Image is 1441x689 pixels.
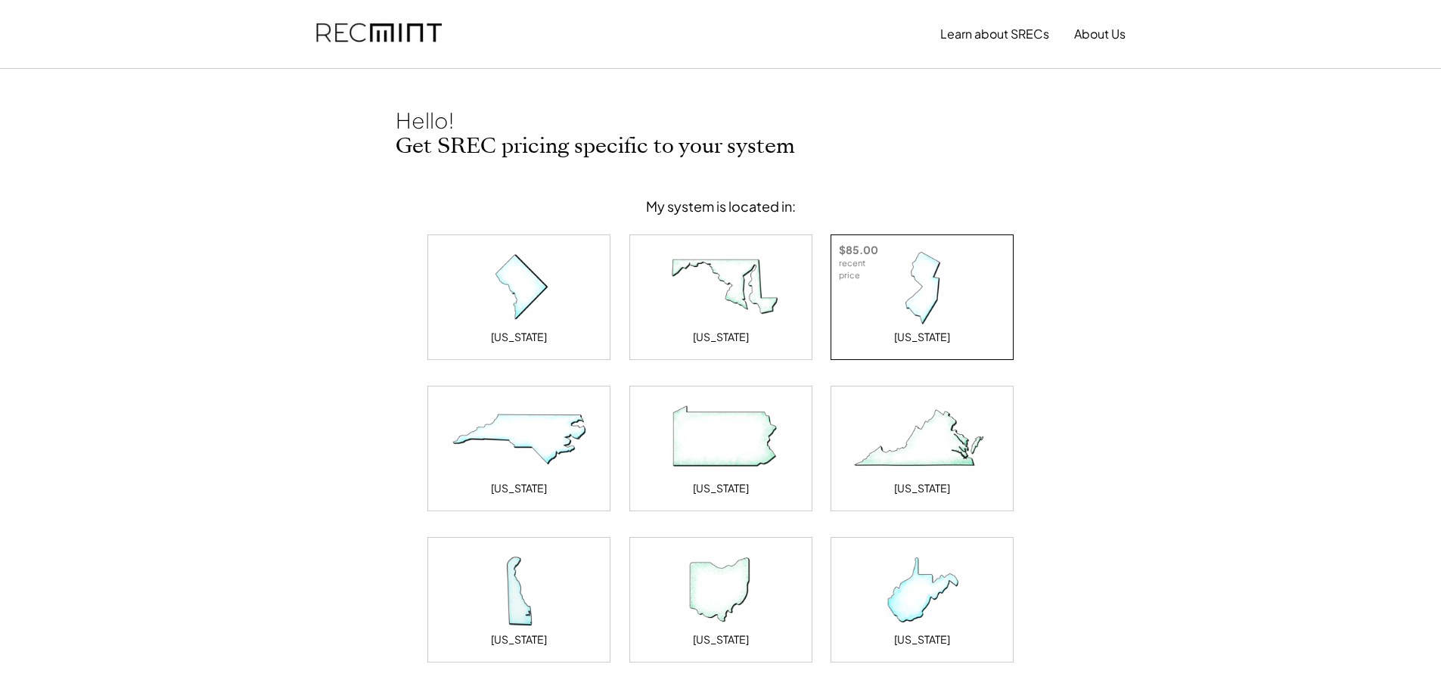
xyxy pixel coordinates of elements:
[396,107,547,134] div: Hello!
[940,19,1049,49] button: Learn about SRECs
[1074,19,1126,49] button: About Us
[846,250,998,326] img: New Jersey
[645,250,797,326] img: Maryland
[894,481,950,496] div: [US_STATE]
[491,632,547,647] div: [US_STATE]
[846,402,998,477] img: Virginia
[645,553,797,628] img: Ohio
[693,330,749,345] div: [US_STATE]
[693,632,749,647] div: [US_STATE]
[396,134,1046,160] h2: Get SREC pricing specific to your system
[443,402,595,477] img: North Carolina
[894,632,950,647] div: [US_STATE]
[646,197,796,215] div: My system is located in:
[693,481,749,496] div: [US_STATE]
[443,553,595,628] img: Delaware
[443,250,595,326] img: District of Columbia
[894,330,950,345] div: [US_STATE]
[846,553,998,628] img: West Virginia
[491,481,547,496] div: [US_STATE]
[491,330,547,345] div: [US_STATE]
[316,8,442,60] img: recmint-logotype%403x.png
[645,402,797,477] img: Pennsylvania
